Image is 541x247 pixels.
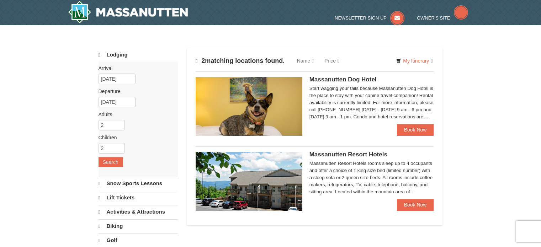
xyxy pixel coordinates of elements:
a: Lift Tickets [99,191,178,204]
div: Start wagging your tails because Massanutten Dog Hotel is the place to stay with your canine trav... [309,85,434,120]
span: Owner's Site [417,15,450,21]
a: Price [319,54,345,68]
a: My Itinerary [392,55,437,66]
a: Massanutten Resort [68,1,188,23]
a: Lodging [99,48,178,61]
label: Adults [99,111,173,118]
a: Biking [99,219,178,233]
img: 27428181-5-81c892a3.jpg [196,77,302,135]
label: Children [99,134,173,141]
a: Golf [99,233,178,247]
span: Massanutten Dog Hotel [309,76,377,83]
span: Newsletter Sign Up [335,15,387,21]
img: Massanutten Resort Logo [68,1,188,23]
a: Newsletter Sign Up [335,15,404,21]
a: Book Now [397,124,434,135]
a: Snow Sports Lessons [99,177,178,190]
a: Activities & Attractions [99,205,178,219]
label: Arrival [99,65,173,72]
span: Massanutten Resort Hotels [309,151,387,158]
a: Book Now [397,199,434,210]
button: Search [99,157,123,167]
a: Owner's Site [417,15,468,21]
label: Departure [99,88,173,95]
div: Massanutten Resort Hotels rooms sleep up to 4 occupants and offer a choice of 1 king size bed (li... [309,160,434,195]
a: Name [292,54,319,68]
img: 19219026-1-e3b4ac8e.jpg [196,152,302,210]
